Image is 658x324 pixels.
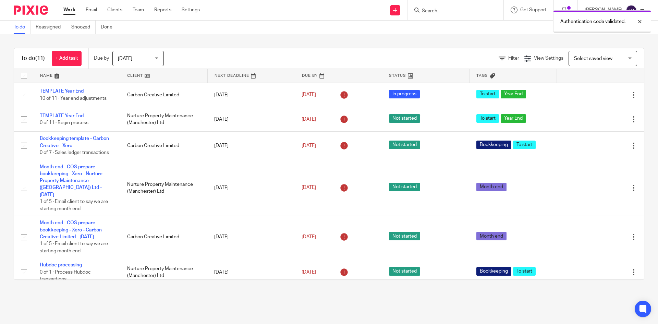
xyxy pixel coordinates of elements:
span: Year End [501,114,526,123]
td: Carbon Creative Limited [120,83,208,107]
span: To start [513,141,536,149]
span: 0 of 7 · Sales ledger transactions [40,150,109,155]
span: [DATE] [302,185,316,190]
span: Not started [389,232,420,240]
span: To start [476,90,499,98]
a: Month end - COS prepare bookkeeping - Xero - Carbon Creative Limited - [DATE] [40,220,102,239]
a: Reports [154,7,171,13]
span: 1 of 5 · Email client to say we are starting month end [40,241,108,253]
span: To start [513,267,536,276]
a: Hubdoc processing [40,263,82,267]
td: Nurture Property Maintenance (Manchester) Ltd [120,258,208,286]
td: [DATE] [207,132,295,160]
span: 10 of 11 · Year end adjustments [40,96,107,101]
span: 1 of 5 · Email client to say we are starting month end [40,199,108,211]
span: Not started [389,183,420,191]
a: To do [14,21,31,34]
td: [DATE] [207,160,295,216]
h1: To do [21,55,45,62]
span: Not started [389,141,420,149]
span: [DATE] [302,143,316,148]
span: Year End [501,90,526,98]
td: [DATE] [207,83,295,107]
span: Month end [476,232,507,240]
span: [DATE] [302,93,316,97]
p: Authentication code validated. [560,18,625,25]
td: [DATE] [207,107,295,131]
img: Pixie [14,5,48,15]
span: [DATE] [302,235,316,239]
a: TEMPLATE Year End [40,89,84,94]
a: Snoozed [71,21,96,34]
a: Clients [107,7,122,13]
span: [DATE] [118,56,132,61]
td: [DATE] [207,216,295,258]
a: + Add task [52,51,82,66]
span: Bookkeeping [476,267,511,276]
span: In progress [389,90,420,98]
a: TEMPLATE Year End [40,113,84,118]
a: Settings [182,7,200,13]
span: [DATE] [302,117,316,122]
a: Reassigned [36,21,66,34]
p: Due by [94,55,109,62]
img: svg%3E [626,5,637,16]
span: View Settings [534,56,563,61]
span: 0 of 11 · Begin process [40,120,88,125]
a: Bookkeeping template - Carbon Creative - Xero [40,136,109,148]
a: Month end - COS prepare bookkeeping - Xero - Nurture Property Maintenance ([GEOGRAPHIC_DATA]) Ltd... [40,165,102,197]
span: (11) [35,56,45,61]
td: Carbon Creative Limited [120,132,208,160]
span: Month end [476,183,507,191]
td: Nurture Property Maintenance (Manchester) Ltd [120,160,208,216]
span: 0 of 1 · Process Hubdoc transactions [40,270,91,282]
span: [DATE] [302,270,316,275]
span: Filter [508,56,519,61]
td: Nurture Property Maintenance (Manchester) Ltd [120,107,208,131]
span: Not started [389,114,420,123]
a: Email [86,7,97,13]
span: Bookkeeping [476,141,511,149]
span: Select saved view [574,56,612,61]
a: Work [63,7,75,13]
span: To start [476,114,499,123]
td: [DATE] [207,258,295,286]
span: Not started [389,267,420,276]
a: Done [101,21,118,34]
td: Carbon Creative Limited [120,216,208,258]
a: Team [133,7,144,13]
span: Tags [476,74,488,77]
